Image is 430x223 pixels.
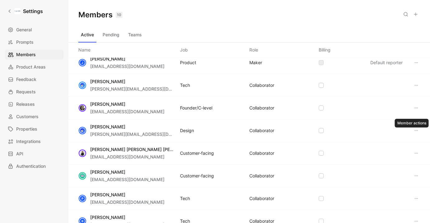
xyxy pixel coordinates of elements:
div: Job [180,46,188,54]
a: API [5,149,63,159]
div: 10 [116,12,123,18]
a: Product Areas [5,62,63,72]
a: General [5,25,63,35]
div: Role [249,46,258,54]
button: Active [78,30,96,40]
div: MAKER [249,59,262,66]
a: Requests [5,87,63,97]
a: Authentication [5,161,63,171]
span: [PERSON_NAME] [90,79,125,84]
span: Releases [16,100,35,108]
h1: Members [78,10,123,20]
span: Prompts [16,38,34,46]
button: Teams [126,30,144,40]
span: [PERSON_NAME] [90,101,125,107]
span: [PERSON_NAME] [90,169,125,175]
span: [EMAIL_ADDRESS][DOMAIN_NAME] [90,109,164,114]
button: Pending [100,30,122,40]
a: Customers [5,112,63,122]
div: COLLABORATOR [249,104,274,112]
span: Authentication [16,163,46,170]
div: Design [180,127,194,134]
span: General [16,26,32,33]
img: avatar [79,173,86,179]
span: Customers [16,113,39,120]
a: Settings [5,5,45,17]
span: [PERSON_NAME] [PERSON_NAME] [PERSON_NAME] [90,147,198,152]
div: Tech [180,195,190,202]
img: avatar [79,150,86,156]
div: Name [78,46,90,54]
a: Releases [5,99,63,109]
div: COLLABORATOR [249,82,274,89]
span: Product Areas [16,63,46,71]
span: Properties [16,125,37,133]
span: Default reporter [370,60,403,65]
span: [EMAIL_ADDRESS][DOMAIN_NAME] [90,199,164,205]
span: [EMAIL_ADDRESS][DOMAIN_NAME] [90,64,164,69]
img: avatar [79,127,86,134]
span: [PERSON_NAME] [90,124,125,129]
span: Members [16,51,36,58]
div: COLLABORATOR [249,195,274,202]
div: Billing [319,46,331,54]
a: Prompts [5,37,63,47]
a: Properties [5,124,63,134]
h1: Settings [23,7,43,15]
span: [PERSON_NAME] [90,56,125,61]
span: Feedback [16,76,36,83]
span: [PERSON_NAME][EMAIL_ADDRESS][DOMAIN_NAME] [90,86,200,91]
img: avatar [79,82,86,88]
div: Customer-facing [180,172,214,180]
div: Founder/C-level [180,104,212,112]
span: [PERSON_NAME] [90,192,125,197]
div: Tech [180,82,190,89]
span: [PERSON_NAME][EMAIL_ADDRESS][DOMAIN_NAME] [90,132,200,137]
span: [PERSON_NAME] [90,215,125,220]
div: Customer-facing [180,149,214,157]
span: Requests [16,88,36,96]
span: [EMAIL_ADDRESS][DOMAIN_NAME] [90,177,164,182]
span: API [16,150,23,158]
div: COLLABORATOR [249,149,274,157]
span: Integrations [16,138,41,145]
a: Members [5,50,63,60]
div: COLLABORATOR [249,127,274,134]
a: Integrations [5,136,63,146]
div: J [79,60,86,66]
div: COLLABORATOR [249,172,274,180]
div: P [79,195,86,202]
a: Feedback [5,74,63,84]
span: [EMAIL_ADDRESS][DOMAIN_NAME] [90,154,164,159]
div: Product [180,59,196,66]
img: avatar [79,105,86,111]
